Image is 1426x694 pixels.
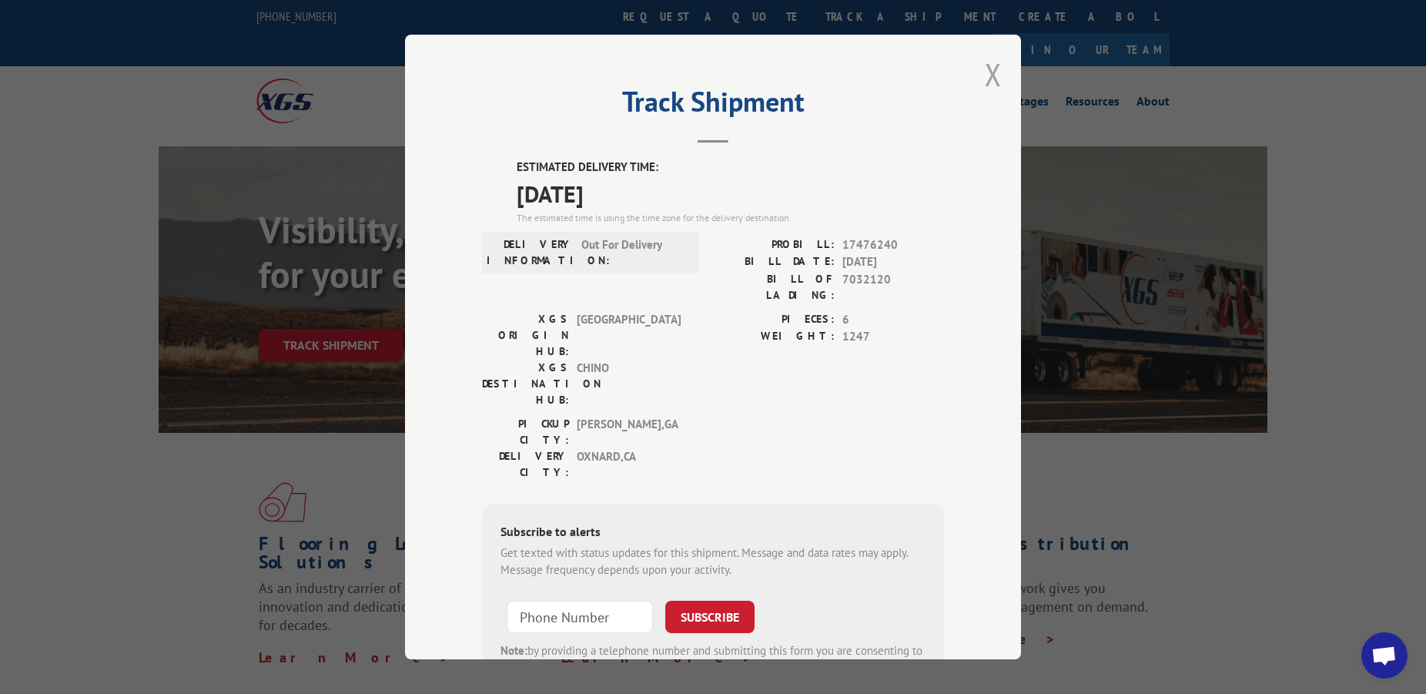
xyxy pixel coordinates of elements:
[713,253,835,271] label: BILL DATE:
[482,360,569,408] label: XGS DESTINATION HUB:
[1361,632,1408,679] div: Open chat
[507,601,653,633] input: Phone Number
[985,54,1002,95] button: Close modal
[577,360,681,408] span: CHINO
[500,545,926,579] div: Get texted with status updates for this shipment. Message and data rates may apply. Message frequ...
[842,253,944,271] span: [DATE]
[842,271,944,303] span: 7032120
[713,311,835,329] label: PIECES:
[577,416,681,448] span: [PERSON_NAME] , GA
[517,159,944,176] label: ESTIMATED DELIVERY TIME:
[713,328,835,346] label: WEIGHT:
[482,448,569,481] label: DELIVERY CITY:
[500,643,527,658] strong: Note:
[842,328,944,346] span: 1247
[482,416,569,448] label: PICKUP CITY:
[500,522,926,545] div: Subscribe to alerts
[577,311,681,360] span: [GEOGRAPHIC_DATA]
[713,271,835,303] label: BILL OF LADING:
[517,211,944,225] div: The estimated time is using the time zone for the delivery destination.
[577,448,681,481] span: OXNARD , CA
[842,236,944,254] span: 17476240
[842,311,944,329] span: 6
[713,236,835,254] label: PROBILL:
[517,176,944,211] span: [DATE]
[482,91,944,120] h2: Track Shipment
[665,601,755,633] button: SUBSCRIBE
[581,236,685,269] span: Out For Delivery
[487,236,574,269] label: DELIVERY INFORMATION:
[482,311,569,360] label: XGS ORIGIN HUB:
